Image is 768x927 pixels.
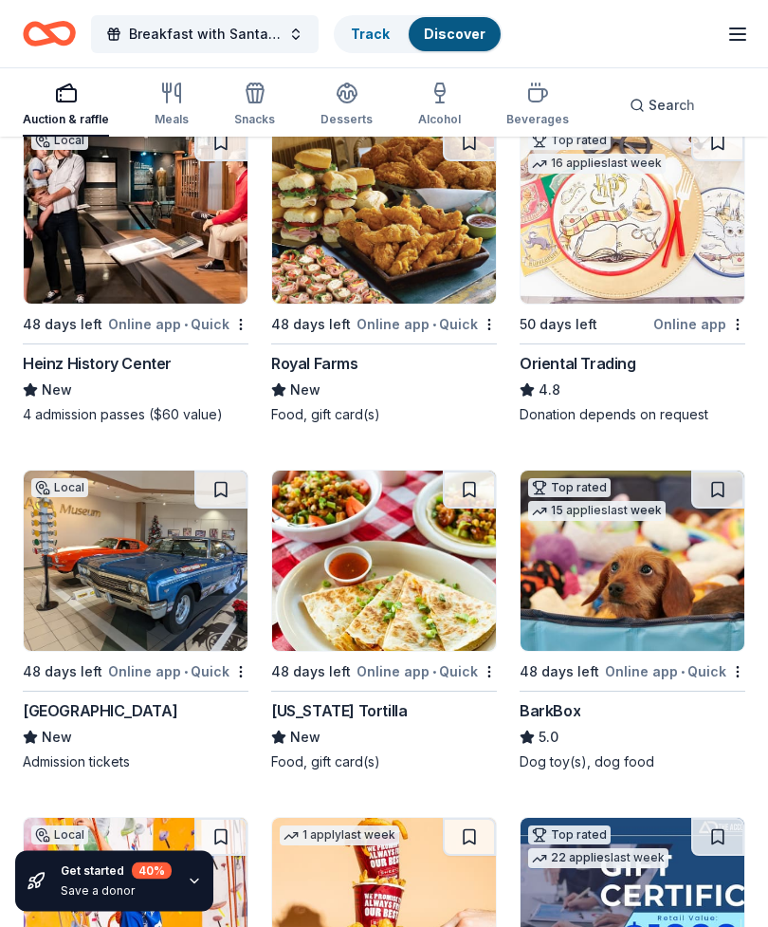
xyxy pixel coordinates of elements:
[528,155,666,175] div: 16 applies last week
[23,753,248,772] div: Admission tickets
[108,313,248,337] div: Online app Quick
[31,479,88,498] div: Local
[520,661,599,684] div: 48 days left
[528,502,666,522] div: 15 applies last week
[432,318,436,333] span: •
[23,406,248,425] div: 4 admission passes ($60 value)
[271,700,407,723] div: [US_STATE] Tortilla
[320,74,373,137] button: Desserts
[155,112,189,127] div: Meals
[132,862,172,880] div: 40 %
[129,23,281,46] span: Breakfast with Santa and Tricky Tray
[271,406,497,425] div: Food, gift card(s)
[184,665,188,680] span: •
[155,74,189,137] button: Meals
[271,661,351,684] div: 48 days left
[649,94,695,117] span: Search
[653,313,745,337] div: Online app
[31,826,88,845] div: Local
[614,86,710,124] button: Search
[521,472,744,652] img: Image for BarkBox
[520,753,745,772] div: Dog toy(s), dog food
[23,700,177,723] div: [GEOGRAPHIC_DATA]
[24,124,247,305] img: Image for Heinz History Center
[539,727,558,750] span: 5.0
[42,727,72,750] span: New
[24,472,247,652] img: Image for AACA Museum
[520,700,580,723] div: BarkBox
[290,380,320,402] span: New
[91,15,319,53] button: Breakfast with Santa and Tricky Tray
[280,826,399,846] div: 1 apply last week
[520,353,636,376] div: Oriental Trading
[290,727,320,750] span: New
[234,112,275,127] div: Snacks
[31,132,88,151] div: Local
[520,314,597,337] div: 50 days left
[528,132,611,151] div: Top rated
[418,74,461,137] button: Alcohol
[334,15,503,53] button: TrackDiscover
[521,124,744,305] img: Image for Oriental Trading
[539,380,560,402] span: 4.8
[272,124,496,305] img: Image for Royal Farms
[528,826,611,845] div: Top rated
[271,353,358,376] div: Royal Farms
[418,112,461,127] div: Alcohol
[506,74,569,137] button: Beverages
[351,26,390,42] a: Track
[520,406,745,425] div: Donation depends on request
[23,661,102,684] div: 48 days left
[357,313,497,337] div: Online app Quick
[271,123,497,425] a: Image for Royal Farms48 days leftOnline app•QuickRoyal FarmsNewFood, gift card(s)
[61,883,172,899] div: Save a donor
[272,472,496,652] img: Image for California Tortilla
[271,753,497,772] div: Food, gift card(s)
[271,314,351,337] div: 48 days left
[23,314,102,337] div: 48 days left
[528,849,668,869] div: 22 applies last week
[605,660,745,684] div: Online app Quick
[271,471,497,772] a: Image for California Tortilla48 days leftOnline app•Quick[US_STATE] TortillaNewFood, gift card(s)
[320,112,373,127] div: Desserts
[61,862,172,880] div: Get started
[23,11,76,56] a: Home
[357,660,497,684] div: Online app Quick
[681,665,685,680] span: •
[108,660,248,684] div: Online app Quick
[520,471,745,772] a: Image for BarkBoxTop rated15 applieslast week48 days leftOnline app•QuickBarkBox5.0Dog toy(s), do...
[506,112,569,127] div: Beverages
[432,665,436,680] span: •
[23,112,109,127] div: Auction & raffle
[184,318,188,333] span: •
[528,479,611,498] div: Top rated
[23,123,248,425] a: Image for Heinz History CenterLocal48 days leftOnline app•QuickHeinz History CenterNew4 admission...
[520,123,745,425] a: Image for Oriental TradingTop rated16 applieslast week50 days leftOnline appOriental Trading4.8Do...
[23,471,248,772] a: Image for AACA MuseumLocal48 days leftOnline app•Quick[GEOGRAPHIC_DATA]NewAdmission tickets
[424,26,485,42] a: Discover
[23,74,109,137] button: Auction & raffle
[234,74,275,137] button: Snacks
[23,353,172,376] div: Heinz History Center
[42,380,72,402] span: New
